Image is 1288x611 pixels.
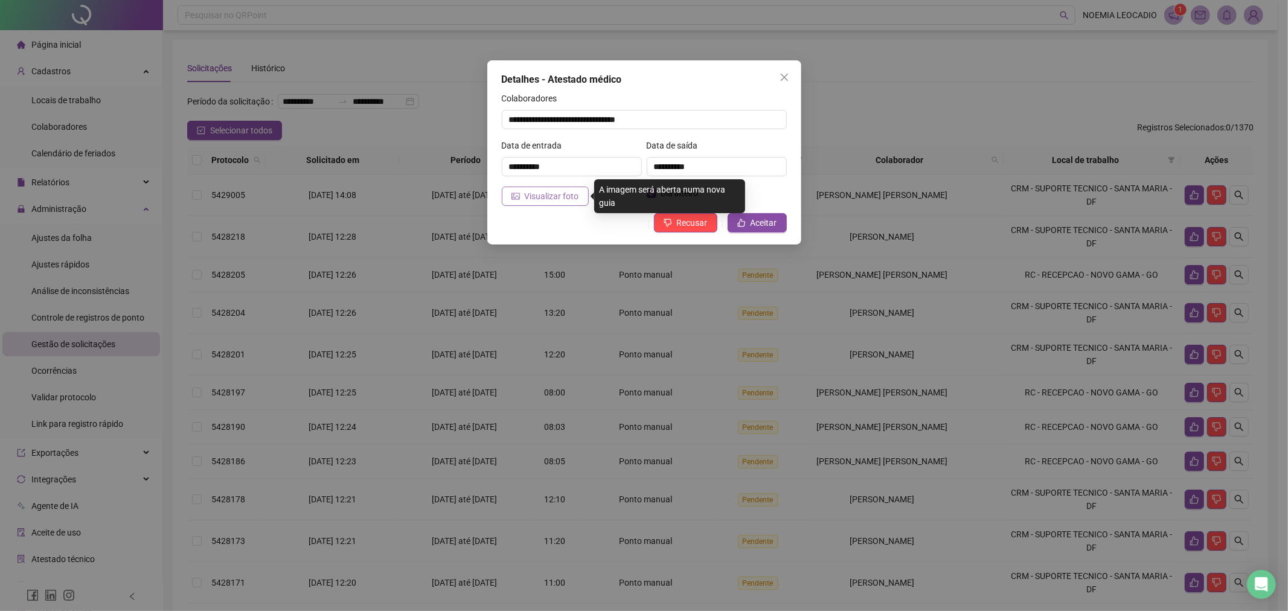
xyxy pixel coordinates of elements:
[677,216,708,229] span: Recusar
[664,219,672,227] span: dislike
[737,219,746,227] span: like
[502,72,787,87] div: Detalhes - Atestado médico
[594,179,745,213] div: A imagem será aberta numa nova guia
[502,92,565,105] label: Colaboradores
[780,72,789,82] span: close
[647,139,706,152] label: Data de saída
[1247,570,1276,599] div: Open Intercom Messenger
[775,68,794,87] button: Close
[728,213,787,232] button: Aceitar
[502,187,589,206] button: Visualizar foto
[511,192,520,200] span: picture
[751,216,777,229] span: Aceitar
[654,213,717,232] button: Recusar
[502,139,570,152] label: Data de entrada
[525,190,579,203] span: Visualizar foto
